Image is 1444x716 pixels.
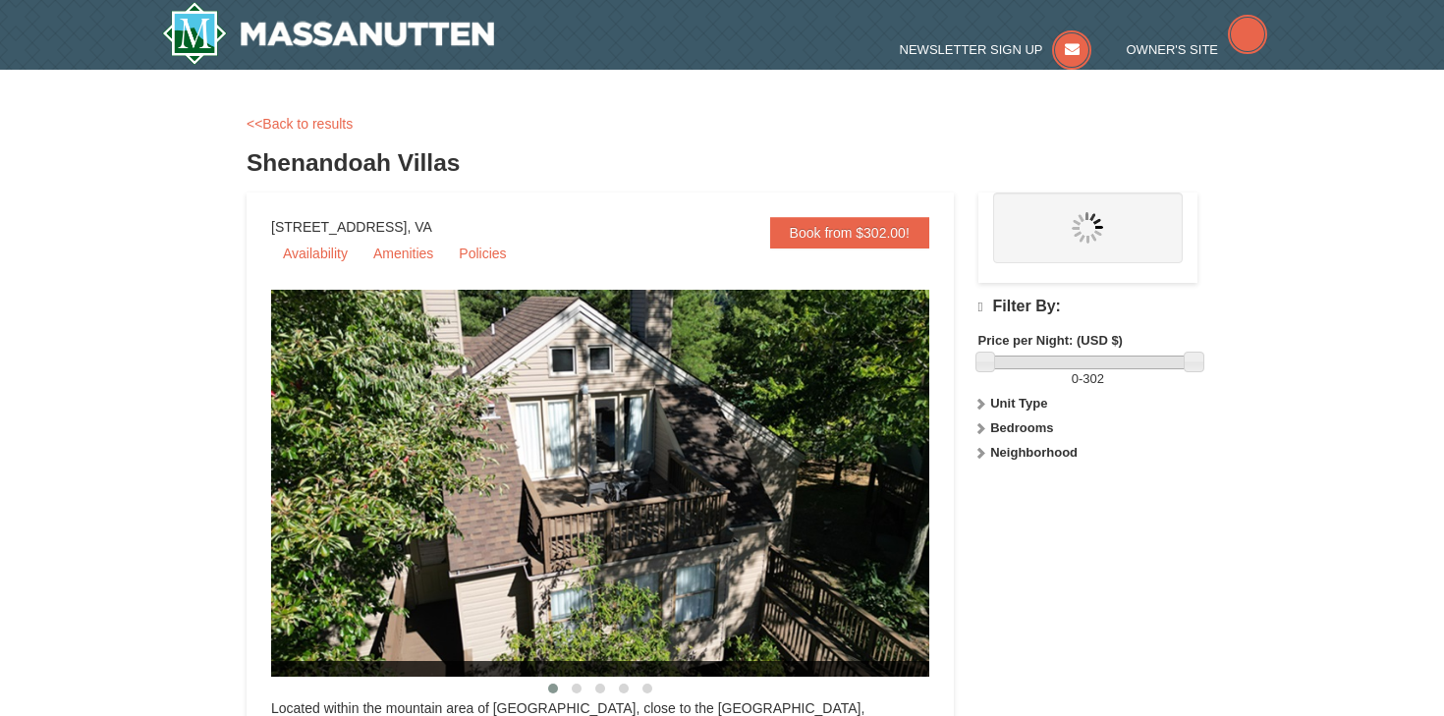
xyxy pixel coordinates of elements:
a: Newsletter Sign Up [900,42,1092,57]
h3: Shenandoah Villas [247,143,1197,183]
a: Policies [447,239,518,268]
h4: Filter By: [978,298,1197,316]
img: Massanutten Resort Logo [162,2,494,65]
span: 302 [1083,371,1104,386]
a: Availability [271,239,360,268]
label: - [978,369,1197,389]
img: wait.gif [1072,212,1103,244]
strong: Bedrooms [990,420,1053,435]
strong: Neighborhood [990,445,1078,460]
span: 0 [1072,371,1079,386]
a: Owner's Site [1127,42,1268,57]
a: Massanutten Resort [162,2,494,65]
span: Newsletter Sign Up [900,42,1043,57]
img: 19219019-2-e70bf45f.jpg [271,290,978,677]
a: <<Back to results [247,116,353,132]
strong: Unit Type [990,396,1047,411]
span: Owner's Site [1127,42,1219,57]
strong: Price per Night: (USD $) [978,333,1123,348]
a: Amenities [361,239,445,268]
a: Book from $302.00! [770,217,929,248]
